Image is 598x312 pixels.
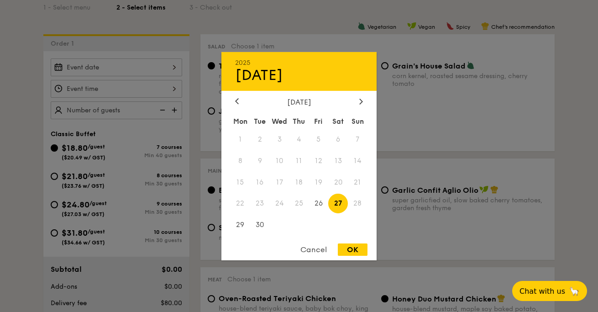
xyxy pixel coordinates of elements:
[270,172,289,192] span: 17
[250,172,270,192] span: 16
[328,151,348,170] span: 13
[231,194,250,213] span: 22
[235,66,363,84] div: [DATE]
[309,151,328,170] span: 12
[250,194,270,213] span: 23
[328,129,348,149] span: 6
[348,129,367,149] span: 7
[235,58,363,66] div: 2025
[231,215,250,235] span: 29
[309,113,328,129] div: Fri
[231,129,250,149] span: 1
[519,287,565,296] span: Chat with us
[250,215,270,235] span: 30
[250,113,270,129] div: Tue
[309,129,328,149] span: 5
[291,243,336,256] div: Cancel
[289,129,309,149] span: 4
[289,151,309,170] span: 11
[231,151,250,170] span: 8
[348,113,367,129] div: Sun
[348,151,367,170] span: 14
[328,113,348,129] div: Sat
[289,172,309,192] span: 18
[270,151,289,170] span: 10
[309,194,328,213] span: 26
[289,113,309,129] div: Thu
[309,172,328,192] span: 19
[338,243,367,256] div: OK
[569,286,580,296] span: 🦙
[231,113,250,129] div: Mon
[250,129,270,149] span: 2
[289,194,309,213] span: 25
[270,113,289,129] div: Wed
[235,97,363,106] div: [DATE]
[328,172,348,192] span: 20
[270,129,289,149] span: 3
[250,151,270,170] span: 9
[270,194,289,213] span: 24
[328,194,348,213] span: 27
[348,194,367,213] span: 28
[348,172,367,192] span: 21
[231,172,250,192] span: 15
[512,281,587,301] button: Chat with us🦙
